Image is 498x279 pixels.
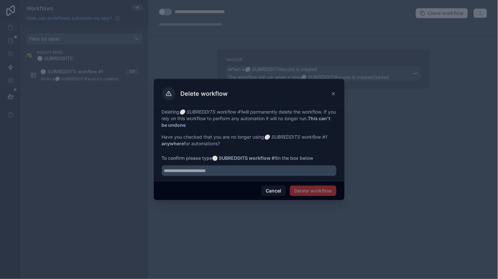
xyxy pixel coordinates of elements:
strong: anywhere [162,141,184,146]
p: Deleting will permanently delete the workflow. If you rely on this workflow to perform any automa... [162,109,337,128]
em: ⚪️ SUBREDDITS workflow #1 [180,109,243,115]
p: Have you checked that you are no longer using for automations? [162,134,337,147]
button: Cancel [261,186,286,196]
span: To confirm please type in the box below [162,155,337,161]
strong: ⚪️ SUBREDDITS workflow #1 [212,155,277,161]
em: ⚪️ SUBREDDITS workflow #1 [264,134,327,140]
h3: Delete workflow [181,90,228,98]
